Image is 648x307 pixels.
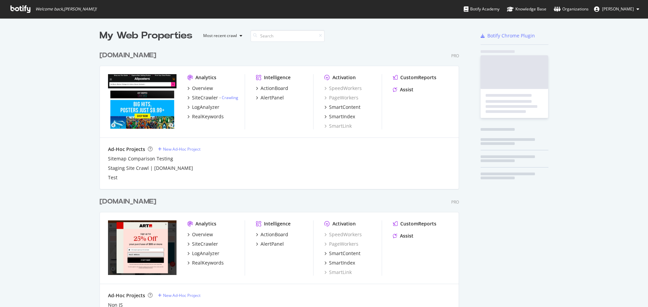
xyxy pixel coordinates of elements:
a: CustomReports [393,74,436,81]
a: SmartIndex [324,259,355,266]
a: [DOMAIN_NAME] [100,197,159,207]
a: SpeedWorkers [324,85,362,92]
div: Intelligence [264,220,291,227]
button: Most recent crawl [198,30,245,41]
div: [DOMAIN_NAME] [100,51,156,60]
button: [PERSON_NAME] [589,4,645,14]
div: SmartIndex [329,113,355,120]
a: CustomReports [393,220,436,227]
a: PageWorkers [324,241,358,247]
a: SmartIndex [324,113,355,120]
a: SmartLink [324,269,352,276]
div: CustomReports [400,74,436,81]
a: New Ad-Hoc Project [158,146,200,152]
a: Botify Chrome Plugin [481,32,535,39]
a: RealKeywords [187,113,224,120]
div: Botify Chrome Plugin [487,32,535,39]
div: Organizations [554,6,589,12]
a: SmartContent [324,104,360,111]
div: AlertPanel [261,94,284,101]
div: RealKeywords [192,259,224,266]
div: Analytics [195,220,216,227]
img: allposters.com [108,74,177,129]
div: New Ad-Hoc Project [163,293,200,298]
a: LogAnalyzer [187,104,219,111]
img: art.com [108,220,177,275]
a: SiteCrawler- Crawling [187,94,238,101]
div: LogAnalyzer [192,250,219,257]
div: SmartContent [329,250,360,257]
a: SiteCrawler [187,241,218,247]
a: Overview [187,231,213,238]
a: LogAnalyzer [187,250,219,257]
div: Ad-Hoc Projects [108,292,145,299]
a: Assist [393,86,413,93]
div: Knowledge Base [507,6,546,12]
div: Intelligence [264,74,291,81]
a: Crawling [222,95,238,100]
a: Overview [187,85,213,92]
a: RealKeywords [187,259,224,266]
span: Welcome back, [PERSON_NAME] ! [35,6,97,12]
a: AlertPanel [256,241,284,247]
a: Sitemap Comparison Testing [108,155,173,162]
a: SpeedWorkers [324,231,362,238]
div: SiteCrawler [192,94,218,101]
div: - [219,95,238,100]
div: Most recent crawl [203,34,237,38]
a: New Ad-Hoc Project [158,293,200,298]
input: Search [250,30,325,42]
div: Botify Academy [464,6,500,12]
div: ActionBoard [261,231,288,238]
a: AlertPanel [256,94,284,101]
div: Pro [451,53,459,59]
div: Assist [400,86,413,93]
a: [DOMAIN_NAME] [100,51,159,60]
a: PageWorkers [324,94,358,101]
div: Ad-Hoc Projects [108,146,145,153]
a: Assist [393,233,413,239]
a: Test [108,174,117,181]
div: ActionBoard [261,85,288,92]
div: Overview [192,231,213,238]
div: Activation [332,220,356,227]
a: ActionBoard [256,85,288,92]
div: LogAnalyzer [192,104,219,111]
a: ActionBoard [256,231,288,238]
div: [DOMAIN_NAME] [100,197,156,207]
div: Overview [192,85,213,92]
div: SmartIndex [329,259,355,266]
a: SmartContent [324,250,360,257]
div: My Web Properties [100,29,192,42]
div: Analytics [195,74,216,81]
a: Staging Site Crawl | [DOMAIN_NAME] [108,165,193,172]
span: Thomas Brodbeck [602,6,634,12]
div: Pro [451,199,459,205]
div: Activation [332,74,356,81]
div: RealKeywords [192,113,224,120]
div: New Ad-Hoc Project [163,146,200,152]
div: SmartContent [329,104,360,111]
div: Assist [400,233,413,239]
div: AlertPanel [261,241,284,247]
a: SmartLink [324,123,352,129]
div: SiteCrawler [192,241,218,247]
div: CustomReports [400,220,436,227]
